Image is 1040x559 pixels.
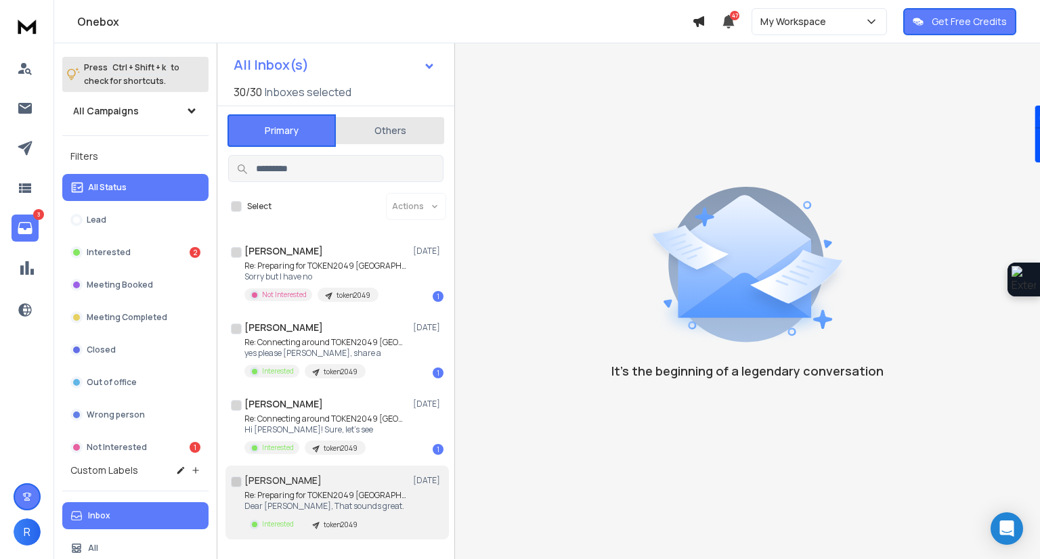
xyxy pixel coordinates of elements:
[433,291,443,302] div: 1
[324,367,357,377] p: token2049
[336,116,444,146] button: Others
[87,312,167,323] p: Meeting Completed
[33,209,44,220] p: 3
[932,15,1007,28] p: Get Free Credits
[413,246,443,256] p: [DATE]
[244,337,407,348] p: Re: Connecting around TOKEN2049 [GEOGRAPHIC_DATA]
[62,239,209,266] button: Interested2
[247,201,272,212] label: Select
[337,290,370,300] p: token2049
[62,336,209,363] button: Closed
[244,397,323,411] h1: [PERSON_NAME]
[62,206,209,233] button: Lead
[324,443,357,453] p: token2049
[88,182,127,193] p: All Status
[244,474,322,487] h1: [PERSON_NAME]
[262,443,294,453] p: Interested
[1012,266,1036,293] img: Extension Icon
[62,271,209,298] button: Meeting Booked
[433,444,443,455] div: 1
[70,464,138,477] h3: Custom Labels
[760,15,831,28] p: My Workspace
[244,424,407,435] p: Hi [PERSON_NAME]! Sure, let’s see
[903,8,1016,35] button: Get Free Credits
[265,84,351,100] h3: Inboxes selected
[433,367,443,378] div: 1
[324,520,357,530] p: token2049
[413,399,443,409] p: [DATE]
[262,366,294,376] p: Interested
[413,322,443,333] p: [DATE]
[14,518,41,545] button: R
[84,61,179,88] p: Press to check for shortcuts.
[87,215,106,225] p: Lead
[413,475,443,486] p: [DATE]
[611,361,884,380] p: It’s the beginning of a legendary conversation
[227,114,336,147] button: Primary
[190,442,200,453] div: 1
[77,14,692,30] h1: Onebox
[88,543,98,554] p: All
[991,512,1023,545] div: Open Intercom Messenger
[62,174,209,201] button: All Status
[62,97,209,125] button: All Campaigns
[244,348,407,359] p: yes please [PERSON_NAME], share a
[87,409,145,420] p: Wrong person
[244,501,407,512] p: Dear [PERSON_NAME], That sounds great.
[190,247,200,258] div: 2
[244,261,407,271] p: Re: Preparing for TOKEN2049 [GEOGRAPHIC_DATA]
[234,58,309,72] h1: All Inbox(s)
[87,344,116,355] p: Closed
[244,271,407,282] p: Sorry but I have no
[14,14,41,39] img: logo
[62,502,209,529] button: Inbox
[234,84,262,100] span: 30 / 30
[244,244,323,258] h1: [PERSON_NAME]
[730,11,739,20] span: 47
[87,377,137,388] p: Out of office
[62,434,209,461] button: Not Interested1
[62,304,209,331] button: Meeting Completed
[262,290,307,300] p: Not Interested
[244,321,323,334] h1: [PERSON_NAME]
[12,215,39,242] a: 3
[88,510,110,521] p: Inbox
[87,247,131,258] p: Interested
[87,442,147,453] p: Not Interested
[244,490,407,501] p: Re: Preparing for TOKEN2049 [GEOGRAPHIC_DATA]
[244,413,407,424] p: Re: Connecting around TOKEN2049 [GEOGRAPHIC_DATA]
[73,104,139,118] h1: All Campaigns
[62,369,209,396] button: Out of office
[87,279,153,290] p: Meeting Booked
[262,519,294,529] p: Interested
[62,147,209,166] h3: Filters
[110,60,168,75] span: Ctrl + Shift + k
[223,51,446,79] button: All Inbox(s)
[62,401,209,428] button: Wrong person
